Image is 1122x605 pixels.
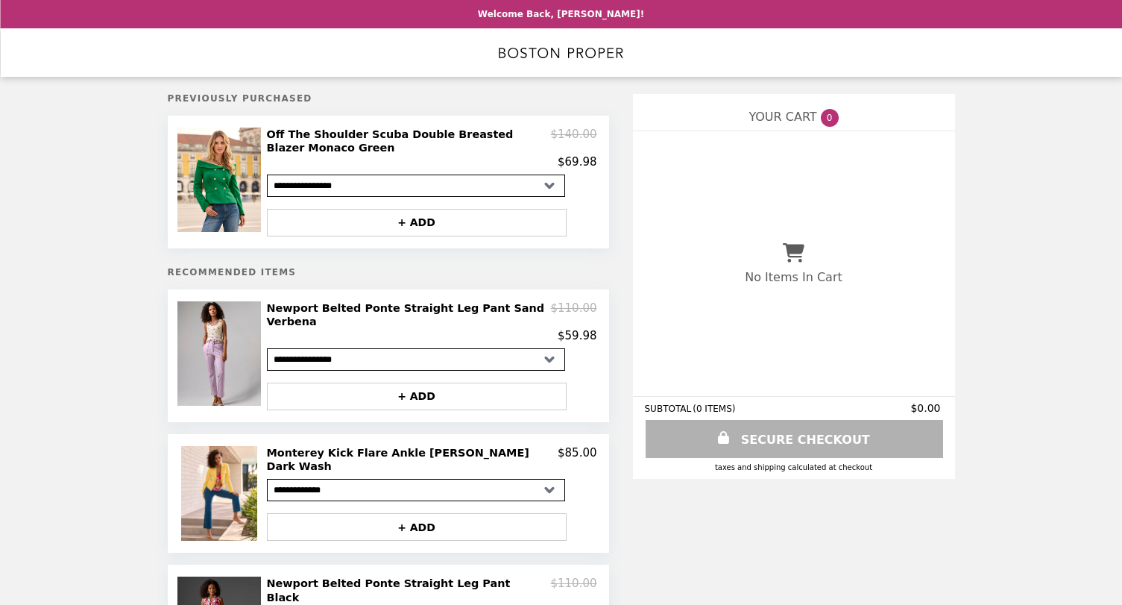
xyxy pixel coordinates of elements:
span: YOUR CART [748,110,816,124]
div: Taxes and Shipping calculated at checkout [645,463,943,471]
p: $140.00 [550,128,596,155]
select: Select a product variant [267,175,565,197]
span: 0 [821,109,839,127]
h2: Newport Belted Ponte Straight Leg Pant Black [267,577,551,604]
h2: Off The Shoulder Scuba Double Breasted Blazer Monaco Green [267,128,551,155]
p: $85.00 [558,446,597,474]
h5: Recommended Items [168,267,609,278]
img: Off The Shoulder Scuba Double Breasted Blazer Monaco Green [177,128,265,232]
span: SUBTOTAL [645,404,693,414]
select: Select a product variant [267,479,565,501]
p: $110.00 [550,577,596,604]
h2: Monterey Kick Flare Ankle [PERSON_NAME] Dark Wash [267,446,558,474]
p: No Items In Cart [745,270,842,284]
button: + ADD [267,513,567,541]
p: Welcome Back, [PERSON_NAME]! [478,9,644,19]
select: Select a product variant [267,348,565,371]
p: $69.98 [558,155,597,169]
h2: Newport Belted Ponte Straight Leg Pant Sand Verbena [267,301,551,329]
span: ( 0 ITEMS ) [693,404,735,414]
p: $59.98 [558,329,597,342]
button: + ADD [267,383,567,410]
button: + ADD [267,209,567,236]
img: Monterey Kick Flare Ankle Jean Dark Wash [181,446,261,542]
h5: Previously Purchased [168,93,609,104]
span: $0.00 [910,402,942,414]
p: $110.00 [550,301,596,329]
img: Brand Logo [499,37,624,68]
img: Newport Belted Ponte Straight Leg Pant Sand Verbena [177,301,265,406]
